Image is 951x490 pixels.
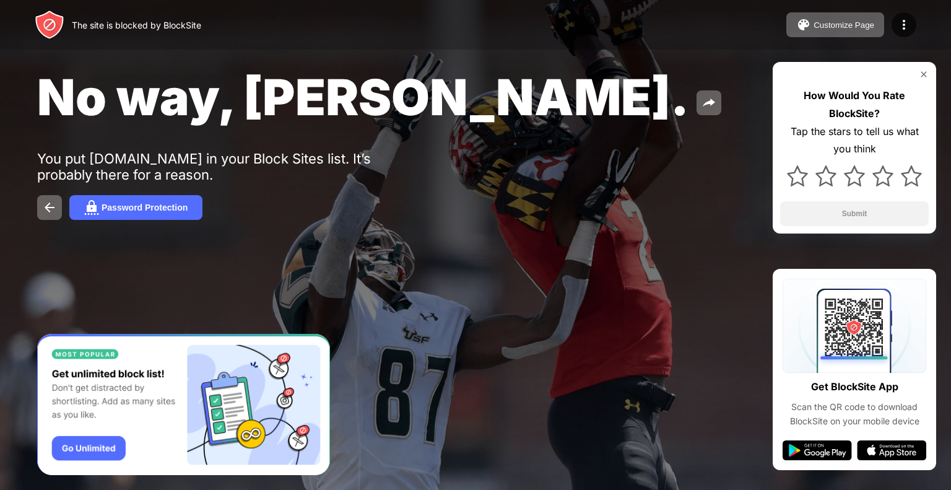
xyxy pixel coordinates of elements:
img: share.svg [701,95,716,110]
img: menu-icon.svg [897,17,911,32]
div: Scan the QR code to download BlockSite on your mobile device [783,400,926,428]
div: Get BlockSite App [811,378,898,396]
span: No way, [PERSON_NAME]. [37,67,689,127]
div: Password Protection [102,203,188,212]
img: rate-us-close.svg [919,69,929,79]
img: pallet.svg [796,17,811,32]
img: google-play.svg [783,440,852,460]
div: Customize Page [814,20,874,30]
img: star.svg [844,165,865,186]
img: app-store.svg [857,440,926,460]
img: star.svg [901,165,922,186]
img: star.svg [815,165,836,186]
button: Customize Page [786,12,884,37]
img: header-logo.svg [35,10,64,40]
img: qrcode.svg [783,279,926,373]
div: Tap the stars to tell us what you think [780,123,929,159]
img: star.svg [872,165,893,186]
img: password.svg [84,200,99,215]
iframe: Banner [37,334,330,476]
button: Submit [780,201,929,226]
button: Password Protection [69,195,202,220]
img: star.svg [787,165,808,186]
img: back.svg [42,200,57,215]
div: You put [DOMAIN_NAME] in your Block Sites list. It’s probably there for a reason. [37,151,420,183]
div: The site is blocked by BlockSite [72,20,201,30]
div: How Would You Rate BlockSite? [780,87,929,123]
